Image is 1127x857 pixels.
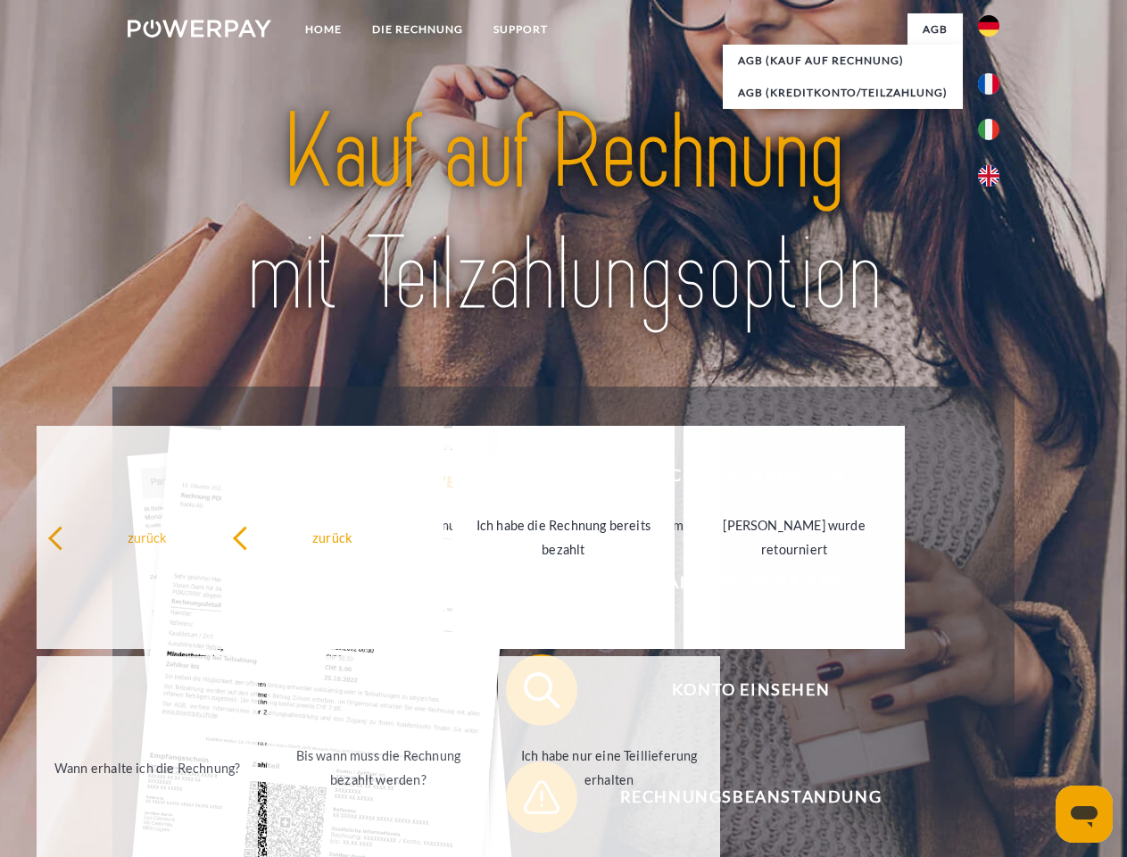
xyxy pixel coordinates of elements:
[47,755,248,779] div: Wann erhalte ich die Rechnung?
[232,525,433,549] div: zurück
[170,86,957,342] img: title-powerpay_de.svg
[978,119,999,140] img: it
[723,77,963,109] a: AGB (Kreditkonto/Teilzahlung)
[47,525,248,549] div: zurück
[978,15,999,37] img: de
[128,20,271,37] img: logo-powerpay-white.svg
[290,13,357,46] a: Home
[478,13,563,46] a: SUPPORT
[723,45,963,77] a: AGB (Kauf auf Rechnung)
[978,73,999,95] img: fr
[357,13,478,46] a: DIE RECHNUNG
[907,13,963,46] a: agb
[463,513,664,562] div: Ich habe die Rechnung bereits bezahlt
[978,165,999,187] img: en
[509,744,709,792] div: Ich habe nur eine Teillieferung erhalten
[694,513,895,562] div: [PERSON_NAME] wurde retourniert
[532,654,969,726] span: Konto einsehen
[532,761,969,833] span: Rechnungsbeanstandung
[278,744,478,792] div: Bis wann muss die Rechnung bezahlt werden?
[1056,786,1113,843] iframe: Schaltfläche zum Öffnen des Messaging-Fensters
